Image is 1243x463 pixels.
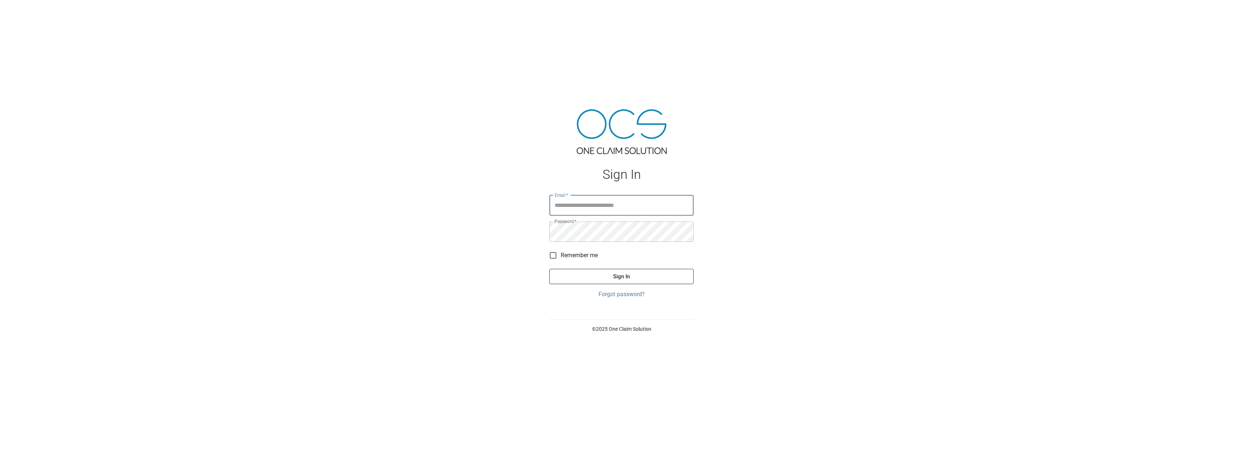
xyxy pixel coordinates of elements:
[561,251,598,260] span: Remember me
[9,4,38,19] img: ocs-logo-white-transparent.png
[549,167,694,182] h1: Sign In
[549,269,694,284] button: Sign In
[549,290,694,299] a: Forgot password?
[577,109,667,154] img: ocs-logo-tra.png
[555,218,576,224] label: Password
[555,192,568,198] label: Email
[549,325,694,333] p: © 2025 One Claim Solution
